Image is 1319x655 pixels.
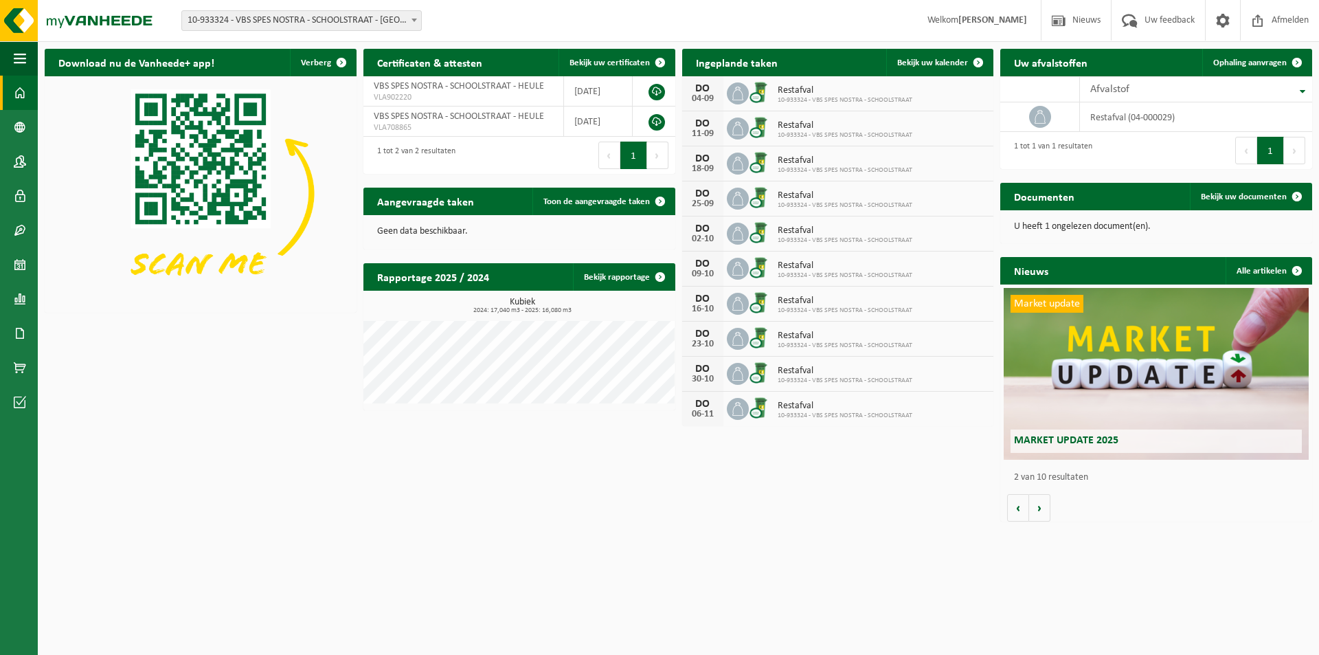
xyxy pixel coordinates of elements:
[647,142,668,169] button: Next
[1000,257,1062,284] h2: Nieuws
[564,76,633,107] td: [DATE]
[778,260,912,271] span: Restafval
[689,199,717,209] div: 25-09
[749,396,772,419] img: WB-0240-CU
[363,49,496,76] h2: Certificaten & attesten
[778,342,912,350] span: 10-933324 - VBS SPES NOSTRA - SCHOOLSTRAAT
[363,263,503,290] h2: Rapportage 2025 / 2024
[689,153,717,164] div: DO
[778,307,912,315] span: 10-933324 - VBS SPES NOSTRA - SCHOOLSTRAAT
[374,122,553,133] span: VLA708865
[598,142,620,169] button: Previous
[689,304,717,314] div: 16-10
[689,129,717,139] div: 11-09
[374,81,544,91] span: VBS SPES NOSTRA - SCHOOLSTRAAT - HEULE
[749,80,772,104] img: WB-0240-CU
[1007,135,1092,166] div: 1 tot 1 van 1 resultaten
[778,85,912,96] span: Restafval
[620,142,647,169] button: 1
[1011,295,1083,313] span: Market update
[778,401,912,412] span: Restafval
[778,236,912,245] span: 10-933324 - VBS SPES NOSTRA - SCHOOLSTRAAT
[689,340,717,349] div: 23-10
[689,223,717,234] div: DO
[778,190,912,201] span: Restafval
[363,188,488,214] h2: Aangevraagde taken
[682,49,791,76] h2: Ingeplande taken
[1000,49,1101,76] h2: Uw afvalstoffen
[689,83,717,94] div: DO
[377,227,662,236] p: Geen data beschikbaar.
[1004,288,1309,460] a: Market update Market update 2025
[181,10,422,31] span: 10-933324 - VBS SPES NOSTRA - SCHOOLSTRAAT - HEULE
[749,256,772,279] img: WB-0240-CU
[689,293,717,304] div: DO
[370,140,455,170] div: 1 tot 2 van 2 resultaten
[374,111,544,122] span: VBS SPES NOSTRA - SCHOOLSTRAAT - HEULE
[749,361,772,384] img: WB-0240-CU
[1090,84,1129,95] span: Afvalstof
[778,120,912,131] span: Restafval
[749,186,772,209] img: WB-0240-CU
[301,58,331,67] span: Verberg
[886,49,992,76] a: Bekijk uw kalender
[778,366,912,377] span: Restafval
[778,131,912,140] span: 10-933324 - VBS SPES NOSTRA - SCHOOLSTRAAT
[689,118,717,129] div: DO
[749,151,772,174] img: WB-0240-CU
[1000,183,1088,210] h2: Documenten
[749,291,772,314] img: WB-0240-CU
[182,11,421,30] span: 10-933324 - VBS SPES NOSTRA - SCHOOLSTRAAT - HEULE
[1190,183,1311,210] a: Bekijk uw documenten
[564,107,633,137] td: [DATE]
[1257,137,1284,164] button: 1
[778,225,912,236] span: Restafval
[689,364,717,375] div: DO
[1029,494,1050,522] button: Volgende
[749,326,772,349] img: WB-0240-CU
[290,49,355,76] button: Verberg
[374,92,553,103] span: VLA902220
[689,329,717,340] div: DO
[689,188,717,199] div: DO
[689,164,717,174] div: 18-09
[370,298,675,314] h3: Kubiek
[45,49,228,76] h2: Download nu de Vanheede+ app!
[543,197,650,206] span: Toon de aangevraagde taken
[689,410,717,419] div: 06-11
[1226,257,1311,285] a: Alle artikelen
[897,58,968,67] span: Bekijk uw kalender
[1080,102,1312,132] td: restafval (04-000029)
[778,296,912,307] span: Restafval
[778,412,912,420] span: 10-933324 - VBS SPES NOSTRA - SCHOOLSTRAAT
[689,258,717,269] div: DO
[1014,435,1118,446] span: Market update 2025
[749,221,772,244] img: WB-0240-CU
[778,271,912,280] span: 10-933324 - VBS SPES NOSTRA - SCHOOLSTRAAT
[689,399,717,410] div: DO
[778,201,912,210] span: 10-933324 - VBS SPES NOSTRA - SCHOOLSTRAAT
[1202,49,1311,76] a: Ophaling aanvragen
[778,166,912,175] span: 10-933324 - VBS SPES NOSTRA - SCHOOLSTRAAT
[1213,58,1287,67] span: Ophaling aanvragen
[689,269,717,279] div: 09-10
[1284,137,1305,164] button: Next
[778,377,912,385] span: 10-933324 - VBS SPES NOSTRA - SCHOOLSTRAAT
[1007,494,1029,522] button: Vorige
[1201,192,1287,201] span: Bekijk uw documenten
[778,331,912,342] span: Restafval
[689,94,717,104] div: 04-09
[749,115,772,139] img: WB-0240-CU
[573,263,674,291] a: Bekijk rapportage
[1014,473,1305,482] p: 2 van 10 resultaten
[1014,222,1298,232] p: U heeft 1 ongelezen document(en).
[689,234,717,244] div: 02-10
[958,15,1027,25] strong: [PERSON_NAME]
[778,155,912,166] span: Restafval
[370,307,675,314] span: 2024: 17,040 m3 - 2025: 16,080 m3
[570,58,650,67] span: Bekijk uw certificaten
[689,375,717,384] div: 30-10
[559,49,674,76] a: Bekijk uw certificaten
[532,188,674,215] a: Toon de aangevraagde taken
[1235,137,1257,164] button: Previous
